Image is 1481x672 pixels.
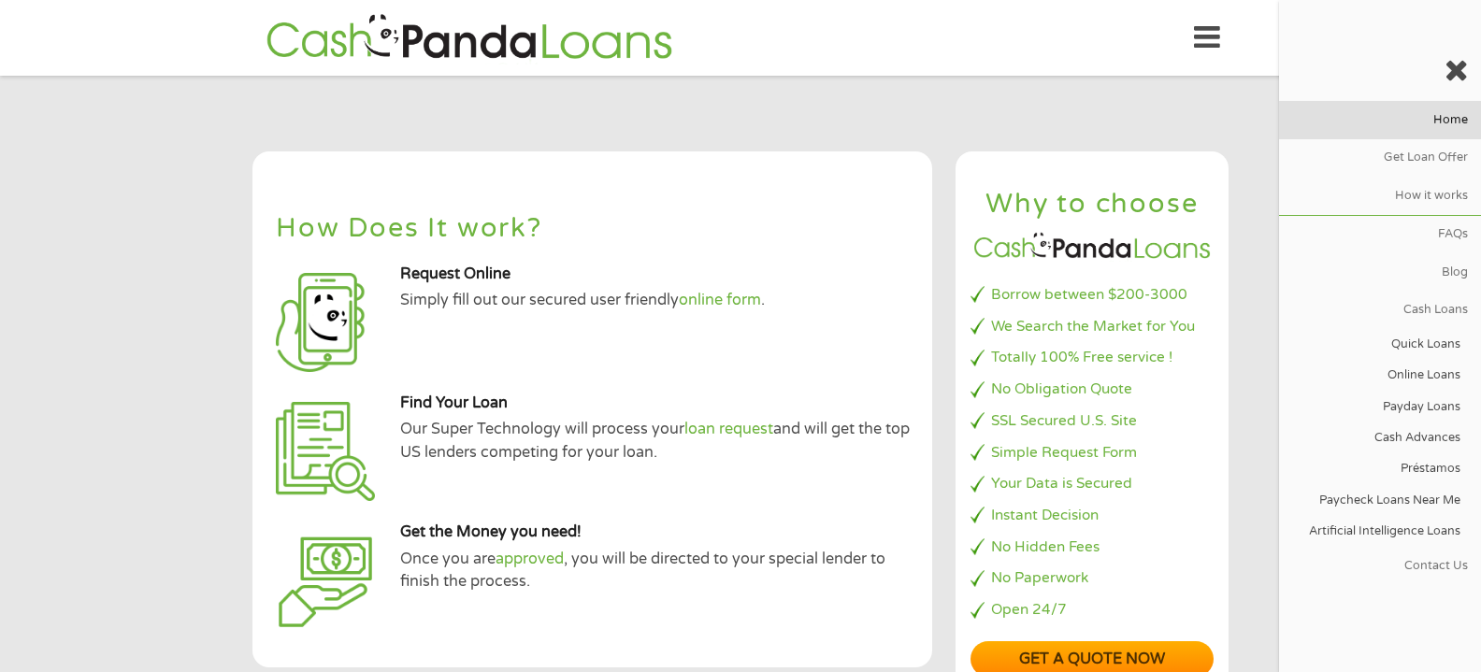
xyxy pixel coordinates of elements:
li: Borrow between $200-3000 [971,284,1214,306]
h2: How Does It work? [276,215,909,242]
p: Once you are , you will be directed to your special lender to finish the process. [400,548,916,593]
a: How it works [1279,177,1481,214]
a: Blog [1279,253,1481,291]
a: Quick Loans [1279,329,1473,360]
a: Get Loan Offer [1279,139,1481,177]
img: Apply for a payday loan [276,273,375,372]
a: Online Loans [1279,360,1473,391]
p: Our Super Technology will process your and will get the top US lenders competing for your loan. [400,418,916,464]
a: Cash Advances [1279,422,1473,453]
a: Contact Us [1279,547,1481,584]
a: loan request [684,420,773,438]
li: Open 24/7 [971,599,1214,621]
li: No Hidden Fees [971,536,1214,558]
img: Apply for an installment loan [276,402,375,501]
li: No Paperwork [971,567,1214,589]
li: SSL Secured U.S. Site [971,410,1214,432]
a: Préstamos [1279,453,1473,484]
h5: Find Your Loan [400,393,916,413]
a: Artificial Intelligence Loans [1279,516,1473,547]
li: We Search the Market for You [971,316,1214,337]
img: GetLoanNow Logo [261,11,678,64]
h2: Why to choose [971,187,1214,222]
p: Simply fill out our secured user friendly . [400,289,916,311]
li: Totally 100% Free service ! [971,347,1214,368]
img: applying for advance loan [276,531,375,630]
li: Instant Decision [971,505,1214,526]
a: FAQs [1279,216,1481,253]
h5: Get the Money you need! [400,522,916,542]
a: Cash Loans [1279,292,1481,329]
a: Paycheck Loans Near Me [1279,484,1473,515]
li: Simple Request Form [971,442,1214,464]
a: approved [496,550,564,568]
a: Home [1279,101,1481,138]
a: Payday Loans [1279,392,1473,422]
a: online form [679,291,761,309]
h5: Request Online [400,265,916,284]
li: Your Data is Secured [971,473,1214,494]
li: No Obligation Quote [971,379,1214,400]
